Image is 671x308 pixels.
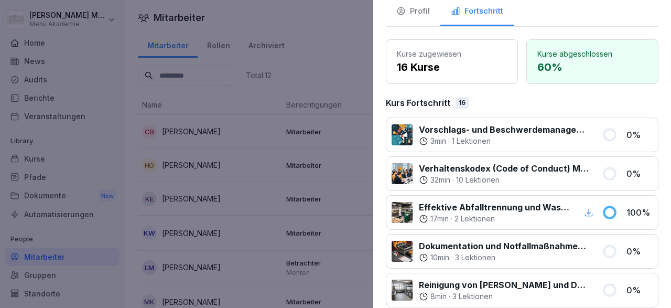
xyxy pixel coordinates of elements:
[452,136,491,146] p: 1 Lektionen
[419,214,569,224] div: ·
[454,214,495,224] p: 2 Lektionen
[626,129,653,141] p: 0 %
[430,291,447,302] p: 8 min
[419,136,589,146] div: ·
[397,48,507,59] p: Kurse zugewiesen
[419,175,589,185] div: ·
[419,162,589,175] p: Verhaltenskodex (Code of Conduct) Menü 2000
[626,245,653,258] p: 0 %
[430,214,449,224] p: 17 min
[419,279,589,291] p: Reinigung von [PERSON_NAME] und Dunstabzugshauben
[456,97,469,109] div: 16
[396,5,430,17] div: Profil
[626,167,653,180] p: 0 %
[455,252,495,263] p: 3 Lektionen
[419,252,589,263] div: ·
[419,123,589,136] p: Vorschlags- und Beschwerdemanagement bei Menü 2000
[626,284,653,296] p: 0 %
[451,5,503,17] div: Fortschritt
[430,252,449,263] p: 10 min
[397,59,507,75] p: 16 Kurse
[626,206,653,219] p: 100 %
[419,201,569,214] p: Effektive Abfalltrennung und Wastemanagement im Catering
[419,240,589,252] p: Dokumentation und Notfallmaßnahmen bei Fritteusen
[456,175,500,185] p: 10 Lektionen
[537,48,647,59] p: Kurse abgeschlossen
[386,97,450,109] p: Kurs Fortschritt
[419,291,589,302] div: ·
[430,136,446,146] p: 3 min
[537,59,647,75] p: 60 %
[430,175,450,185] p: 32 min
[452,291,493,302] p: 3 Lektionen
